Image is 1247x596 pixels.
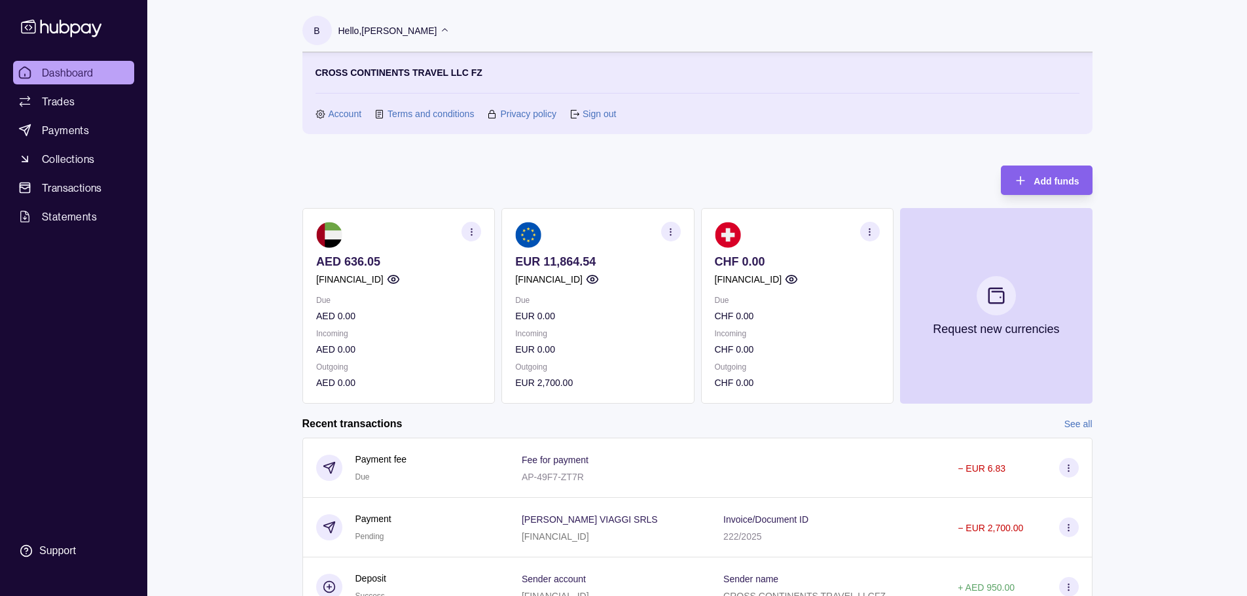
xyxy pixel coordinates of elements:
p: [FINANCIAL_ID] [714,272,782,287]
a: Terms and conditions [388,107,474,121]
a: See all [1064,417,1093,431]
p: 222/2025 [723,531,761,542]
a: Transactions [13,176,134,200]
p: Payment [355,512,391,526]
p: − EUR 6.83 [958,463,1005,474]
p: EUR 11,864.54 [515,254,680,269]
p: AED 0.00 [316,309,481,323]
div: Support [39,544,76,558]
p: [FINANCIAL_ID] [316,272,384,287]
span: Statements [42,209,97,224]
img: ae [316,222,342,248]
span: Add funds [1034,176,1079,186]
p: Payment fee [355,452,407,466]
p: [PERSON_NAME] VIAGGI SRLS [522,514,658,525]
p: Incoming [515,326,680,341]
p: CROSS CONTINENTS TRAVEL LLC FZ [316,65,482,80]
a: Support [13,537,134,565]
a: Payments [13,118,134,142]
a: Sign out [583,107,616,121]
span: Transactions [42,180,102,196]
p: Hello, [PERSON_NAME] [338,24,437,38]
span: Pending [355,532,384,541]
a: Trades [13,90,134,113]
span: Collections [42,151,94,167]
p: Outgoing [515,360,680,374]
p: − EUR 2,700.00 [958,523,1023,533]
p: CHF 0.00 [714,376,879,390]
span: Due [355,472,370,482]
p: Sender account [522,574,586,584]
p: CHF 0.00 [714,309,879,323]
a: Dashboard [13,61,134,84]
p: Outgoing [714,360,879,374]
img: ch [714,222,740,248]
p: [FINANCIAL_ID] [515,272,583,287]
a: Collections [13,147,134,171]
p: CHF 0.00 [714,254,879,269]
span: Dashboard [42,65,94,80]
p: Due [714,293,879,307]
p: Due [515,293,680,307]
p: Deposit [355,571,386,586]
p: EUR 0.00 [515,309,680,323]
h2: Recent transactions [302,417,403,431]
p: CHF 0.00 [714,342,879,357]
span: Payments [42,122,89,138]
p: Incoming [714,326,879,341]
p: Outgoing [316,360,481,374]
a: Account [329,107,362,121]
a: Privacy policy [500,107,556,121]
p: EUR 2,700.00 [515,376,680,390]
p: AED 636.05 [316,254,481,269]
p: AED 0.00 [316,376,481,390]
p: Sender name [723,574,778,584]
a: Statements [13,205,134,228]
p: Due [316,293,481,307]
p: Invoice/Document ID [723,514,808,525]
p: B [314,24,319,38]
p: Request new currencies [933,322,1059,336]
p: AP-49F7-ZT7R [522,472,584,482]
span: Trades [42,94,75,109]
button: Add funds [1001,166,1092,195]
p: + AED 950.00 [958,582,1015,593]
p: [FINANCIAL_ID] [522,531,589,542]
img: eu [515,222,541,248]
p: Incoming [316,326,481,341]
p: EUR 0.00 [515,342,680,357]
button: Request new currencies [899,208,1092,404]
p: AED 0.00 [316,342,481,357]
p: Fee for payment [522,455,588,465]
